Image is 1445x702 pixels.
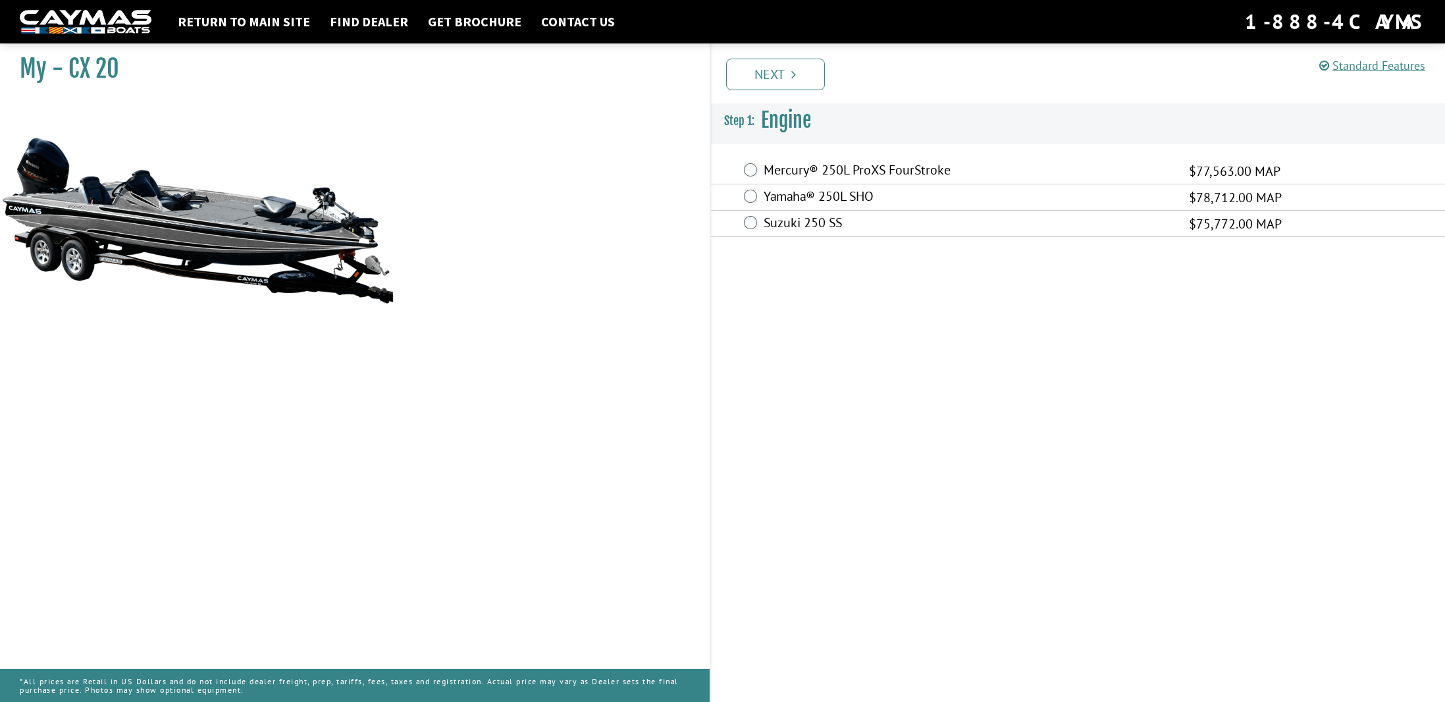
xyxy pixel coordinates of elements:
span: $77,563.00 MAP [1189,161,1280,181]
p: *All prices are Retail in US Dollars and do not include dealer freight, prep, tariffs, fees, taxe... [20,670,690,701]
a: Contact Us [535,13,621,30]
a: Get Brochure [421,13,528,30]
label: Yamaha® 250L SHO [764,188,1172,207]
div: 1-888-4CAYMAS [1245,7,1425,36]
a: Standard Features [1319,58,1425,73]
h1: My - CX 20 [20,54,677,84]
span: $78,712.00 MAP [1189,188,1282,207]
a: Find Dealer [323,13,415,30]
a: Return to main site [171,13,317,30]
label: Suzuki 250 SS [764,215,1172,234]
a: Next [726,59,825,90]
label: Mercury® 250L ProXS FourStroke [764,162,1172,181]
img: white-logo-c9c8dbefe5ff5ceceb0f0178aa75bf4bb51f6bca0971e226c86eb53dfe498488.png [20,10,151,34]
span: $75,772.00 MAP [1189,214,1282,234]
